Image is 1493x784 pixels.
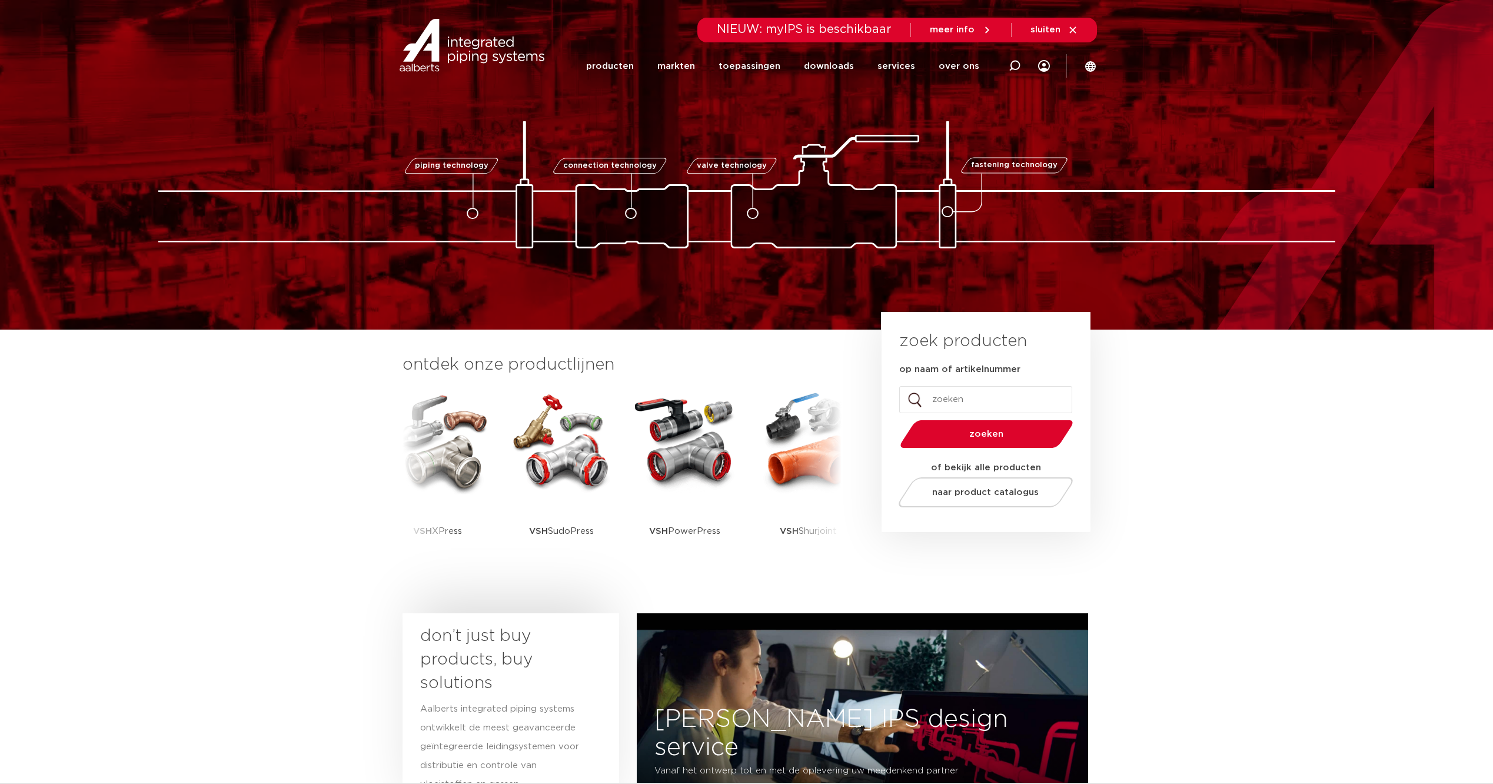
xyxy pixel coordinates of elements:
[654,762,1000,780] p: Vanaf het ontwerp tot en met de oplevering uw meedenkend partner
[804,42,854,90] a: downloads
[586,42,634,90] a: producten
[415,162,488,170] span: piping technology
[899,330,1027,353] h3: zoek producten
[780,494,837,568] p: Shurjoint
[637,705,1088,762] h3: [PERSON_NAME] IPS design service
[657,42,695,90] a: markten
[529,527,548,536] strong: VSH
[563,162,656,170] span: connection technology
[649,494,720,568] p: PowerPress
[413,494,462,568] p: XPress
[899,386,1072,413] input: zoeken
[529,494,594,568] p: SudoPress
[586,42,979,90] nav: Menu
[1038,42,1050,90] div: my IPS
[895,419,1078,449] button: zoeken
[403,353,842,377] h3: ontdek onze productlijnen
[930,25,975,34] span: meer info
[649,527,668,536] strong: VSH
[931,463,1041,472] strong: of bekijk alle producten
[930,25,992,35] a: meer info
[697,162,767,170] span: valve technology
[1030,25,1060,34] span: sluiten
[895,477,1076,507] a: naar product catalogus
[420,624,580,695] h3: don’t just buy products, buy solutions
[632,388,738,568] a: VSHPowerPress
[971,162,1058,170] span: fastening technology
[413,527,432,536] strong: VSH
[780,527,799,536] strong: VSH
[877,42,915,90] a: services
[756,388,862,568] a: VSHShurjoint
[717,24,892,35] span: NIEUW: myIPS is beschikbaar
[899,364,1020,376] label: op naam of artikelnummer
[719,42,780,90] a: toepassingen
[385,388,491,568] a: VSHXPress
[1030,25,1078,35] a: sluiten
[939,42,979,90] a: over ons
[508,388,614,568] a: VSHSudoPress
[930,430,1043,438] span: zoeken
[932,488,1039,497] span: naar product catalogus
